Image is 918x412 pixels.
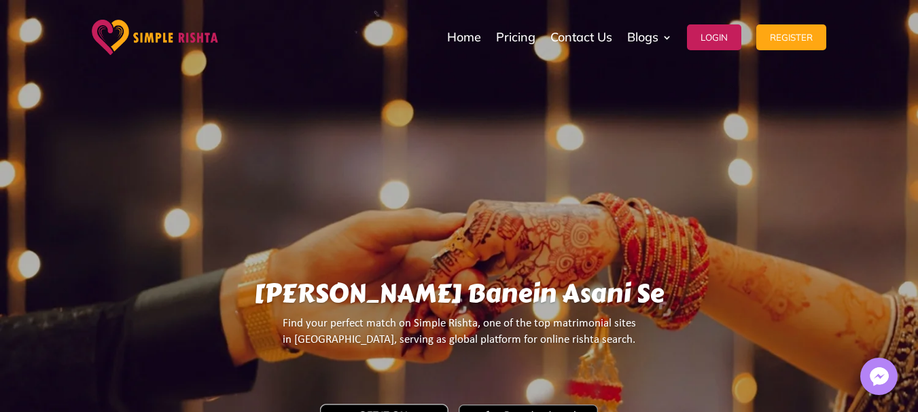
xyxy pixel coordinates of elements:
a: Contact Us [550,3,612,71]
button: Register [756,24,826,50]
img: Messenger [866,363,893,390]
a: Blogs [627,3,672,71]
p: Find your perfect match on Simple Rishta, one of the top matrimonial sites in [GEOGRAPHIC_DATA], ... [120,316,798,360]
a: Pricing [496,3,535,71]
a: Register [756,3,826,71]
a: Home [447,3,481,71]
h1: [PERSON_NAME] Banein Asani Se [120,278,798,316]
button: Login [687,24,741,50]
a: Login [687,3,741,71]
